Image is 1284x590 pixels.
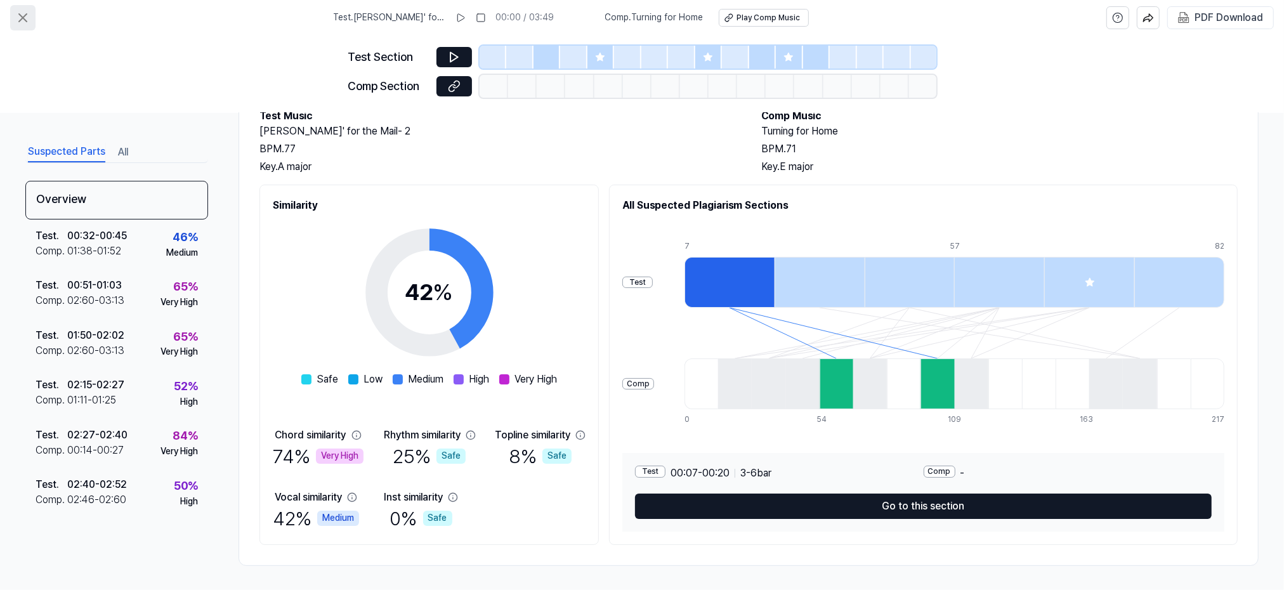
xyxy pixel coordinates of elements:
[605,11,704,24] span: Comp . Turning for Home
[273,198,586,213] h2: Similarity
[317,511,359,526] div: Medium
[275,490,342,505] div: Vocal similarity
[1176,7,1266,29] button: PDF Download
[1178,12,1189,23] img: PDF Download
[393,443,466,469] div: 25 %
[36,492,67,508] div: Comp .
[761,141,1238,157] div: BPM. 71
[67,278,122,293] div: 00:51 - 01:03
[433,279,454,306] span: %
[166,247,198,259] div: Medium
[174,477,198,495] div: 50 %
[509,443,572,469] div: 8 %
[761,124,1238,139] h2: Turning for Home
[635,494,1212,519] button: Go to this section
[36,293,67,308] div: Comp .
[348,77,429,96] div: Comp Section
[1143,12,1154,23] img: share
[384,428,461,443] div: Rhythm similarity
[924,466,955,478] div: Comp
[761,159,1238,174] div: Key. E major
[671,466,730,481] span: 00:07 - 00:20
[816,414,850,425] div: 54
[1195,10,1263,26] div: PDF Download
[259,108,736,124] h2: Test Music
[67,328,124,343] div: 01:50 - 02:02
[496,11,554,24] div: 00:00 / 03:49
[36,328,67,343] div: Test .
[316,449,364,464] div: Very High
[948,414,982,425] div: 109
[259,141,736,157] div: BPM. 77
[118,142,128,162] button: All
[719,9,809,27] button: Play Comp Music
[1112,11,1123,24] svg: help
[423,511,452,526] div: Safe
[1212,414,1224,425] div: 217
[1080,414,1113,425] div: 163
[408,372,443,387] span: Medium
[180,396,198,409] div: High
[275,428,346,443] div: Chord similarity
[635,466,665,478] div: Test
[36,244,67,259] div: Comp .
[384,490,443,505] div: Inst similarity
[740,466,771,481] span: 3 - 6 bar
[36,477,67,492] div: Test .
[36,278,67,293] div: Test .
[924,466,1212,481] div: -
[173,427,198,445] div: 84 %
[685,241,775,252] div: 7
[173,328,198,346] div: 65 %
[173,228,198,247] div: 46 %
[67,492,126,508] div: 02:46 - 02:60
[67,443,124,458] div: 00:14 - 00:27
[622,378,654,390] div: Comp
[160,445,198,458] div: Very High
[1215,241,1224,252] div: 82
[495,428,570,443] div: Topline similarity
[67,428,128,443] div: 02:27 - 02:40
[173,278,198,296] div: 65 %
[160,296,198,309] div: Very High
[174,377,198,396] div: 52 %
[761,108,1238,124] h2: Comp Music
[67,244,121,259] div: 01:38 - 01:52
[273,443,364,469] div: 74 %
[25,181,208,220] div: Overview
[36,443,67,458] div: Comp .
[469,372,489,387] span: High
[622,198,1224,213] h2: All Suspected Plagiarism Sections
[67,477,127,492] div: 02:40 - 02:52
[160,346,198,358] div: Very High
[737,13,801,23] div: Play Comp Music
[1106,6,1129,29] button: help
[514,372,557,387] span: Very High
[317,372,338,387] span: Safe
[436,449,466,464] div: Safe
[36,428,67,443] div: Test .
[273,505,359,532] div: 42 %
[67,228,127,244] div: 00:32 - 00:45
[950,241,1040,252] div: 57
[348,48,429,67] div: Test Section
[36,393,67,408] div: Comp .
[390,505,452,532] div: 0 %
[67,393,116,408] div: 01:11 - 01:25
[67,293,124,308] div: 02:60 - 03:13
[622,277,653,289] div: Test
[36,228,67,244] div: Test .
[180,495,198,508] div: High
[67,377,124,393] div: 02:15 - 02:27
[67,343,124,358] div: 02:60 - 03:13
[259,124,736,139] h2: [PERSON_NAME]' for the Mail- 2
[685,414,718,425] div: 0
[405,275,454,310] div: 42
[28,142,105,162] button: Suspected Parts
[259,159,736,174] div: Key. A major
[36,343,67,358] div: Comp .
[36,377,67,393] div: Test .
[334,11,445,24] span: Test . [PERSON_NAME]' for the Mail- 2
[364,372,383,387] span: Low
